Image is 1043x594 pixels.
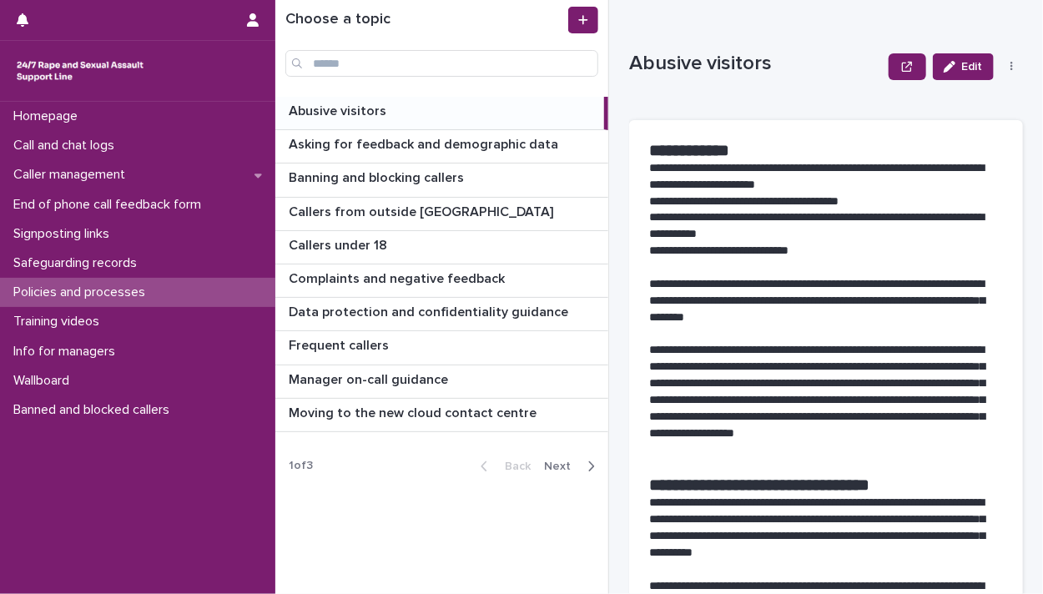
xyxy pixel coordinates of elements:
[467,459,537,474] button: Back
[7,402,183,418] p: Banned and blocked callers
[7,197,214,213] p: End of phone call feedback form
[933,53,994,80] button: Edit
[962,61,983,73] span: Edit
[275,264,608,298] a: Complaints and negative feedbackComplaints and negative feedback
[275,97,608,130] a: Abusive visitorsAbusive visitors
[275,399,608,432] a: Moving to the new cloud contact centreMoving to the new cloud contact centre
[289,201,557,220] p: Callers from outside [GEOGRAPHIC_DATA]
[7,284,159,300] p: Policies and processes
[275,298,608,331] a: Data protection and confidentiality guidanceData protection and confidentiality guidance
[544,461,581,472] span: Next
[285,11,565,29] h1: Choose a topic
[7,344,128,360] p: Info for managers
[289,167,467,186] p: Banning and blocking callers
[275,198,608,231] a: Callers from outside [GEOGRAPHIC_DATA]Callers from outside [GEOGRAPHIC_DATA]
[13,54,147,88] img: rhQMoQhaT3yELyF149Cw
[289,268,508,287] p: Complaints and negative feedback
[7,138,128,154] p: Call and chat logs
[7,167,139,183] p: Caller management
[7,373,83,389] p: Wallboard
[7,108,91,124] p: Homepage
[537,459,608,474] button: Next
[7,226,123,242] p: Signposting links
[7,255,150,271] p: Safeguarding records
[289,100,390,119] p: Abusive visitors
[275,331,608,365] a: Frequent callersFrequent callers
[289,369,451,388] p: Manager on-call guidance
[275,164,608,197] a: Banning and blocking callersBanning and blocking callers
[7,314,113,330] p: Training videos
[275,365,608,399] a: Manager on-call guidanceManager on-call guidance
[289,301,572,320] p: Data protection and confidentiality guidance
[495,461,531,472] span: Back
[629,52,882,76] p: Abusive visitors
[285,50,598,77] input: Search
[289,234,390,254] p: Callers under 18
[275,445,326,486] p: 1 of 3
[289,335,392,354] p: Frequent callers
[289,133,562,153] p: Asking for feedback and demographic data
[275,130,608,164] a: Asking for feedback and demographic dataAsking for feedback and demographic data
[289,402,540,421] p: Moving to the new cloud contact centre
[275,231,608,264] a: Callers under 18Callers under 18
